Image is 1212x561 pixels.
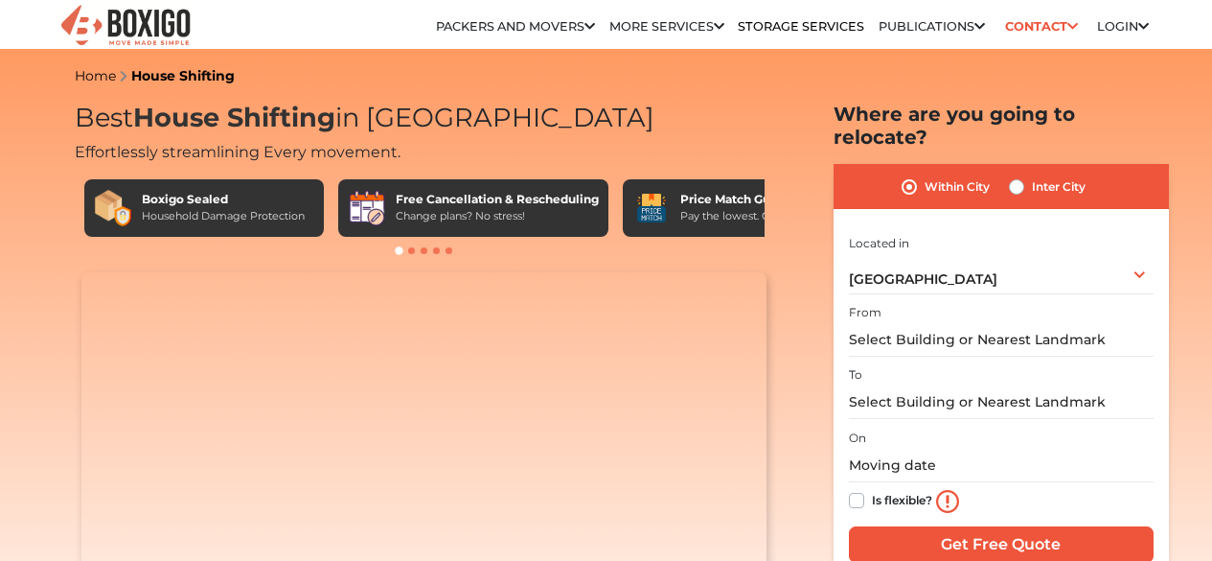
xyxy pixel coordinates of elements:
input: Moving date [849,449,1154,482]
a: Publications [879,19,985,34]
span: House Shifting [133,102,335,133]
label: Located in [849,235,909,252]
a: Login [1097,19,1149,34]
a: Storage Services [738,19,864,34]
label: From [849,304,881,321]
div: Boxigo Sealed [142,191,305,208]
img: Boxigo Sealed [94,189,132,227]
div: Price Match Guarantee [680,191,826,208]
input: Select Building or Nearest Landmark [849,323,1154,357]
label: Is flexible? [872,489,932,509]
label: Inter City [1032,175,1086,199]
label: On [849,430,866,447]
div: Change plans? No stress! [396,208,599,224]
a: Contact [998,12,1084,41]
a: Home [75,67,116,84]
div: Free Cancellation & Rescheduling [396,191,599,208]
h1: Best in [GEOGRAPHIC_DATA] [75,103,774,134]
img: Boxigo [58,3,193,50]
img: Free Cancellation & Rescheduling [348,189,386,227]
div: Household Damage Protection [142,208,305,224]
img: Price Match Guarantee [632,189,671,227]
span: Effortlessly streamlining Every movement. [75,143,400,161]
label: Within City [925,175,990,199]
input: Select Building or Nearest Landmark [849,386,1154,419]
a: Packers and Movers [436,19,595,34]
a: More services [609,19,724,34]
div: Pay the lowest. Guaranteed! [680,208,826,224]
img: info [936,490,959,513]
span: [GEOGRAPHIC_DATA] [849,270,997,288]
label: To [849,366,862,384]
h2: Where are you going to relocate? [834,103,1169,149]
a: House Shifting [131,67,235,84]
